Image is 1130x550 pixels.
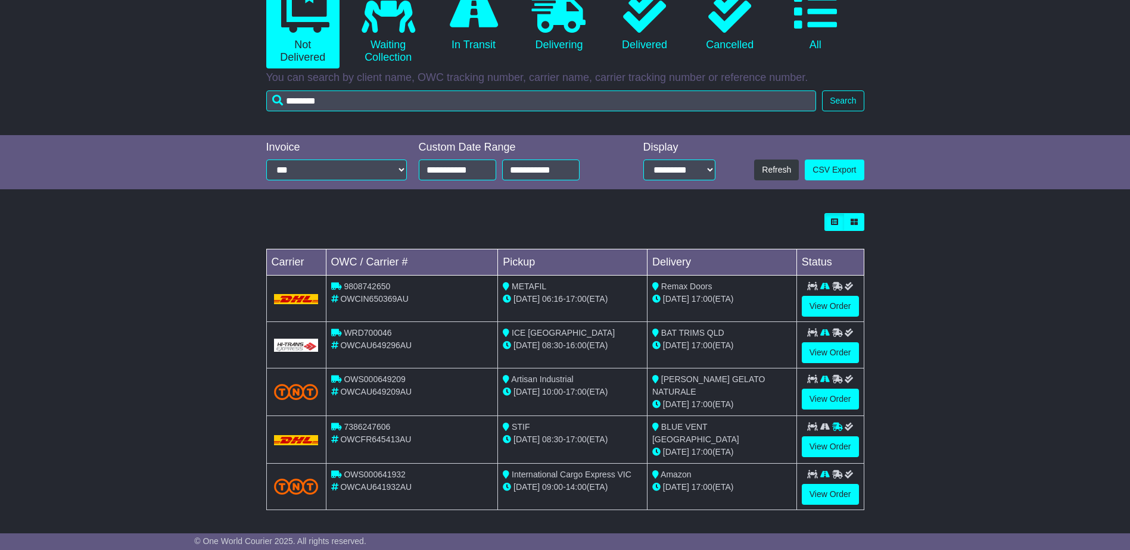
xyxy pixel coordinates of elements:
[652,339,792,352] div: (ETA)
[802,389,859,410] a: View Order
[503,481,642,493] div: - (ETA)
[663,399,689,409] span: [DATE]
[274,384,319,400] img: TNT_Domestic.png
[340,294,408,304] span: OWCIN650369AU
[274,339,319,352] img: GetCarrierServiceLogo
[663,294,689,304] span: [DATE]
[692,482,712,492] span: 17:00
[802,484,859,505] a: View Order
[344,470,406,479] span: OWS000641932
[340,340,412,350] span: OWCAU649296AU
[661,328,724,337] span: BAT TRIMS QLD
[566,294,587,304] span: 17:00
[344,282,390,291] span: 9808742650
[326,249,498,276] td: OWC / Carrier #
[513,435,540,444] span: [DATE]
[692,447,712,457] span: 17:00
[566,387,587,396] span: 17:00
[647,249,796,276] td: Delivery
[498,249,648,276] td: Pickup
[511,374,573,384] span: Artisan Industrial
[274,435,319,445] img: DHL.png
[542,482,563,492] span: 09:00
[503,293,642,305] div: - (ETA)
[266,71,864,85] p: You can search by client name, OWC tracking number, carrier name, carrier tracking number or refe...
[663,447,689,457] span: [DATE]
[652,481,792,493] div: (ETA)
[692,340,712,350] span: 17:00
[652,293,792,305] div: (ETA)
[542,435,563,444] span: 08:30
[754,160,799,180] button: Refresh
[503,386,642,398] div: - (ETA)
[503,433,642,446] div: - (ETA)
[340,435,411,444] span: OWCFR645413AU
[513,482,540,492] span: [DATE]
[344,374,406,384] span: OWS000649209
[274,479,319,495] img: TNT_Domestic.png
[822,90,864,111] button: Search
[512,328,615,337] span: ICE [GEOGRAPHIC_DATA]
[652,446,792,458] div: (ETA)
[663,482,689,492] span: [DATE]
[542,294,563,304] span: 06:16
[266,141,407,154] div: Invoice
[419,141,610,154] div: Custom Date Range
[652,374,765,396] span: [PERSON_NAME] GELATO NATURALE
[542,387,563,396] span: 10:00
[340,387,412,396] span: OWCAU649209AU
[692,399,712,409] span: 17:00
[344,328,391,337] span: WRD700046
[513,294,540,304] span: [DATE]
[802,296,859,317] a: View Order
[194,536,366,546] span: © One World Courier 2025. All rights reserved.
[503,339,642,352] div: - (ETA)
[652,422,739,444] span: BLUE VENT [GEOGRAPHIC_DATA]
[566,482,587,492] span: 14:00
[805,160,864,180] a: CSV Export
[512,470,631,479] span: International Cargo Express VIC
[340,482,412,492] span: OWCAU641932AU
[513,387,540,396] span: [DATE]
[692,294,712,304] span: 17:00
[542,340,563,350] span: 08:30
[652,398,792,411] div: (ETA)
[566,435,587,444] span: 17:00
[802,342,859,363] a: View Order
[661,282,712,291] span: Remax Doors
[661,470,691,479] span: Amazon
[643,141,715,154] div: Display
[344,422,390,432] span: 7386247606
[513,340,540,350] span: [DATE]
[802,436,859,457] a: View Order
[566,340,587,350] span: 16:00
[512,422,530,432] span: STIF
[274,294,319,304] img: DHL.png
[266,249,326,276] td: Carrier
[796,249,864,276] td: Status
[512,282,546,291] span: METAFIL
[663,340,689,350] span: [DATE]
